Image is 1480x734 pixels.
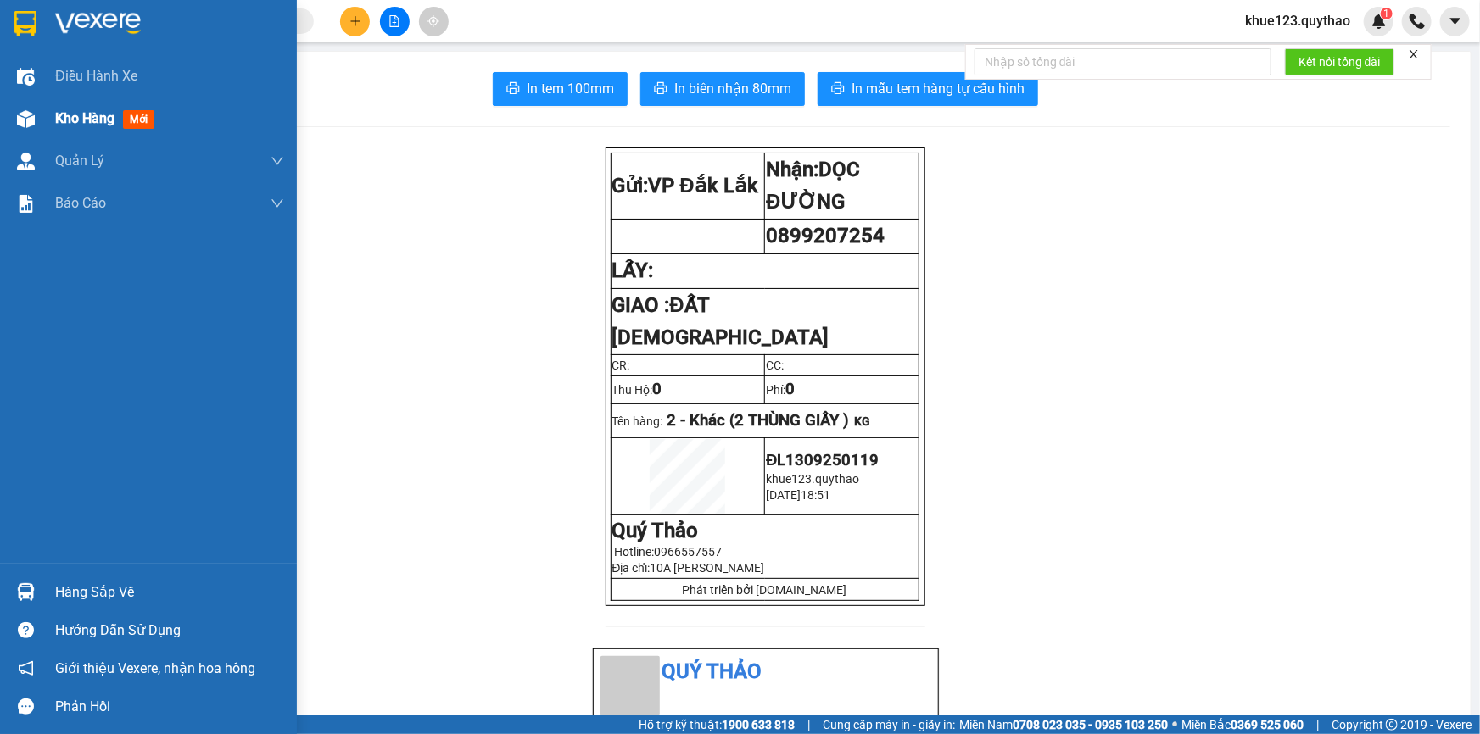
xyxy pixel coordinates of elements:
span: printer [831,81,845,97]
span: Kho hàng [55,110,114,126]
div: 0899207254 [110,35,378,58]
div: Hàng sắp về [55,580,284,605]
span: 0966557557 [655,545,723,559]
button: printerIn tem 100mm [493,72,628,106]
span: DĐ: [110,68,135,86]
span: file-add [388,15,400,27]
span: In biên nhận 80mm [674,78,791,99]
strong: 0708 023 035 - 0935 103 250 [1013,718,1168,731]
img: solution-icon [17,195,35,213]
strong: Quý Thảo [612,519,699,542]
span: Giới thiệu Vexere, nhận hoa hồng [55,658,255,679]
span: DỌC ĐƯỜNG [766,158,860,214]
button: printerIn biên nhận 80mm [640,72,805,106]
button: file-add [380,7,410,36]
strong: 0369 525 060 [1231,718,1304,731]
img: logo-vxr [14,11,36,36]
span: ĐẤT [DEMOGRAPHIC_DATA] [110,58,378,118]
span: question-circle [18,622,34,638]
strong: Gửi: [612,174,758,197]
span: down [271,197,284,210]
span: 0 [785,380,795,398]
strong: GIAO : [612,293,829,349]
span: In tem 100mm [527,78,614,99]
span: 2 - Khác (2 THÙNG GIẤY ) [667,411,850,430]
strong: LẤY: [612,259,654,282]
img: phone-icon [1410,14,1425,29]
span: Miền Nam [959,715,1168,734]
span: notification [18,660,34,676]
strong: 1900 633 818 [722,718,795,731]
img: icon-new-feature [1371,14,1387,29]
span: aim [427,15,439,27]
span: ĐL1309250119 [766,451,879,470]
span: Điều hành xe [55,65,137,86]
p: Tên hàng: [612,411,918,430]
span: Hotline: [615,545,723,559]
span: plus [349,15,361,27]
span: | [1316,715,1319,734]
span: printer [654,81,667,97]
span: 0899207254 [766,224,885,247]
span: copyright [1386,719,1398,731]
span: mới [123,110,154,129]
li: Quý Thảo [600,656,931,688]
span: VP Đắk Lắk [649,174,758,197]
img: warehouse-icon [17,583,35,601]
span: down [271,154,284,168]
img: warehouse-icon [17,110,35,128]
span: [DATE] [766,488,801,502]
div: Hướng dẫn sử dụng [55,618,284,643]
strong: Nhận: [766,158,860,214]
div: DỌC ĐƯỜNG [110,14,378,35]
sup: 1 [1381,8,1393,19]
span: khue123.quythao [1231,10,1364,31]
span: printer [506,81,520,97]
td: Phát triển bởi [DOMAIN_NAME] [611,579,919,601]
span: In mẫu tem hàng tự cấu hình [852,78,1025,99]
span: close [1408,48,1420,60]
img: warehouse-icon [17,68,35,86]
td: Phí: [765,376,919,403]
span: Kết nối tổng đài [1298,53,1381,71]
td: Thu Hộ: [611,376,765,403]
span: 18:51 [801,488,830,502]
span: Nhận: [110,16,151,34]
span: khue123.quythao [766,472,859,486]
button: printerIn mẫu tem hàng tự cấu hình [818,72,1038,106]
span: ĐẤT [DEMOGRAPHIC_DATA] [612,293,829,349]
span: 0 [653,380,662,398]
td: CR: [611,355,765,376]
span: KG [855,414,871,428]
button: aim [419,7,449,36]
span: Hỗ trợ kỹ thuật: [639,715,795,734]
span: 1 [1383,8,1389,19]
td: CC: [765,355,919,376]
span: ⚪️ [1172,721,1177,728]
img: warehouse-icon [17,153,35,170]
div: Phản hồi [55,694,284,720]
span: | [807,715,810,734]
span: Cung cấp máy in - giấy in: [823,715,955,734]
span: caret-down [1448,14,1463,29]
span: Báo cáo [55,192,106,214]
span: Địa chỉ: [612,561,765,575]
span: Miền Bắc [1181,715,1304,734]
div: VP Đắk Lắk [14,14,98,55]
button: plus [340,7,370,36]
span: message [18,698,34,715]
button: caret-down [1440,7,1470,36]
span: 10A [PERSON_NAME] [651,561,765,575]
input: Nhập số tổng đài [975,48,1271,75]
button: Kết nối tổng đài [1285,48,1394,75]
span: Quản Lý [55,150,104,171]
span: Gửi: [14,16,41,34]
